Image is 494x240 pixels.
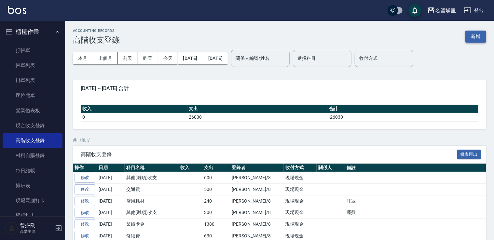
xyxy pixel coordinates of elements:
button: 名留埔里 [425,4,459,17]
th: 支出 [187,105,327,113]
th: 科目名稱 [125,164,179,172]
p: 共 11 筆, 1 / 1 [73,137,486,143]
td: [DATE] [97,219,125,230]
td: 現場現金 [284,219,317,230]
th: 支出 [202,164,230,172]
a: 帳單列表 [3,58,62,73]
td: 26030 [187,113,327,121]
a: 座位開單 [3,88,62,103]
button: 櫃檯作業 [3,23,62,40]
a: 修改 [75,184,95,194]
button: 昨天 [138,52,158,64]
button: 今天 [158,52,178,64]
a: 掛單列表 [3,73,62,88]
span: [DATE] ~ [DATE] 合計 [81,85,478,92]
a: 掃碼打卡 [3,208,62,223]
td: 店用耗材 [125,195,179,207]
a: 排班表 [3,178,62,193]
td: [PERSON_NAME]/8 [230,219,284,230]
a: 現場電腦打卡 [3,193,62,208]
td: -26030 [327,113,478,121]
img: Logo [8,6,26,14]
td: 1380 [202,219,230,230]
td: 500 [202,184,230,195]
h3: 高階收支登錄 [73,35,120,45]
th: 關係人 [317,164,345,172]
button: 本月 [73,52,93,64]
th: 操作 [73,164,97,172]
div: 名留埔里 [435,7,456,15]
th: 收入 [179,164,203,172]
button: 新增 [465,31,486,43]
td: 業績獎金 [125,219,179,230]
th: 日期 [97,164,125,172]
th: 登錄者 [230,164,284,172]
td: 現場現金 [284,184,317,195]
td: [PERSON_NAME]/8 [230,184,284,195]
a: 材料自購登錄 [3,148,62,163]
a: 修改 [75,196,95,206]
button: [DATE] [178,52,203,64]
a: 現金收支登錄 [3,118,62,133]
td: 交通費 [125,184,179,195]
a: 每日結帳 [3,163,62,178]
td: 現場現金 [284,207,317,219]
td: 其他(雜項)收支 [125,207,179,219]
span: 高階收支登錄 [81,151,457,158]
td: 0 [81,113,187,121]
td: [DATE] [97,195,125,207]
a: 打帳單 [3,43,62,58]
button: 登出 [461,5,486,17]
td: 其他(雜項)收支 [125,172,179,184]
button: 前天 [118,52,138,64]
th: 合計 [327,105,478,113]
td: 現場現金 [284,172,317,184]
td: [PERSON_NAME]/8 [230,172,284,184]
a: 報表匯出 [457,151,481,157]
td: [PERSON_NAME]/8 [230,195,284,207]
td: 300 [202,207,230,219]
td: [DATE] [97,172,125,184]
th: 收付方式 [284,164,317,172]
td: 600 [202,172,230,184]
td: [PERSON_NAME]/8 [230,207,284,219]
a: 修改 [75,219,95,229]
td: 240 [202,195,230,207]
a: 修改 [75,173,95,183]
h2: ACCOUNTING RECORDS [73,29,120,33]
button: 報表匯出 [457,150,481,160]
a: 新增 [465,33,486,39]
p: 高階主管 [20,229,53,234]
td: 現場現金 [284,195,317,207]
th: 收入 [81,105,187,113]
td: [DATE] [97,207,125,219]
a: 修改 [75,208,95,218]
a: 高階收支登錄 [3,133,62,148]
button: save [408,4,421,17]
td: [DATE] [97,184,125,195]
button: 上個月 [93,52,118,64]
img: Person [5,222,18,235]
h5: 曾振剛 [20,222,53,229]
a: 營業儀表板 [3,103,62,118]
button: [DATE] [203,52,228,64]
